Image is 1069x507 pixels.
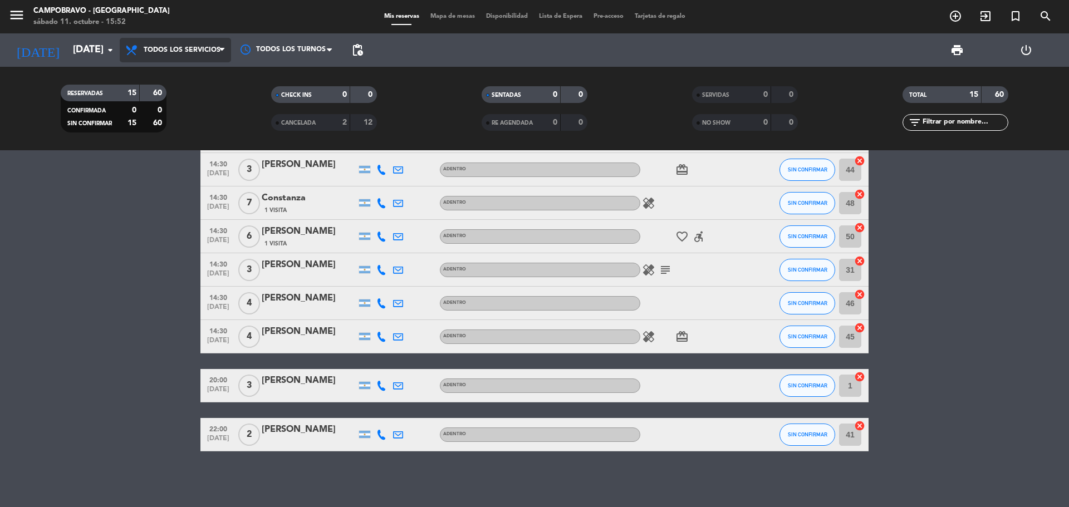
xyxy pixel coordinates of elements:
[158,106,164,114] strong: 0
[788,200,827,206] span: SIN CONFIRMAR
[1019,43,1033,57] i: power_settings_new
[262,224,356,239] div: [PERSON_NAME]
[642,330,655,343] i: healing
[675,163,689,176] i: card_giftcard
[238,424,260,446] span: 2
[281,92,312,98] span: CHECK INS
[132,106,136,114] strong: 0
[351,43,364,57] span: pending_actions
[789,91,796,99] strong: 0
[264,239,287,248] span: 1 Visita
[262,373,356,388] div: [PERSON_NAME]
[789,119,796,126] strong: 0
[67,108,106,114] span: CONFIRMADA
[854,189,865,200] i: cancel
[204,435,232,447] span: [DATE]
[779,292,835,314] button: SIN CONFIRMAR
[368,91,375,99] strong: 0
[8,7,25,23] i: menu
[281,120,316,126] span: CANCELADA
[995,91,1006,99] strong: 60
[909,92,926,98] span: TOTAL
[443,200,466,205] span: ADENTRO
[492,120,533,126] span: RE AGENDADA
[533,13,588,19] span: Lista de Espera
[779,159,835,181] button: SIN CONFIRMAR
[788,382,827,388] span: SIN CONFIRMAR
[578,119,585,126] strong: 0
[779,259,835,281] button: SIN CONFIRMAR
[642,263,655,277] i: healing
[342,91,347,99] strong: 0
[979,9,992,23] i: exit_to_app
[204,203,232,216] span: [DATE]
[588,13,629,19] span: Pre-acceso
[779,375,835,397] button: SIN CONFIRMAR
[702,92,729,98] span: SERVIDAS
[33,17,170,28] div: sábado 11. octubre - 15:52
[443,334,466,338] span: ADENTRO
[854,155,865,166] i: cancel
[204,422,232,435] span: 22:00
[262,191,356,205] div: Constanza
[854,371,865,382] i: cancel
[642,196,655,210] i: healing
[1039,9,1052,23] i: search
[443,167,466,171] span: ADENTRO
[364,119,375,126] strong: 12
[921,116,1008,129] input: Filtrar por nombre...
[443,267,466,272] span: ADENTRO
[949,9,962,23] i: add_circle_outline
[128,89,136,97] strong: 15
[788,166,827,173] span: SIN CONFIRMAR
[238,375,260,397] span: 3
[553,119,557,126] strong: 0
[204,373,232,386] span: 20:00
[262,157,356,172] div: [PERSON_NAME]
[629,13,691,19] span: Tarjetas de regalo
[492,92,521,98] span: SENTADAS
[763,91,768,99] strong: 0
[204,224,232,237] span: 14:30
[204,386,232,398] span: [DATE]
[779,192,835,214] button: SIN CONFIRMAR
[443,301,466,305] span: ADENTRO
[950,43,964,57] span: print
[67,91,103,96] span: RESERVADAS
[204,337,232,350] span: [DATE]
[1009,9,1022,23] i: turned_in_not
[854,255,865,267] i: cancel
[238,192,260,214] span: 7
[969,91,978,99] strong: 15
[144,46,220,54] span: Todos los servicios
[854,322,865,333] i: cancel
[702,120,730,126] span: NO SHOW
[675,330,689,343] i: card_giftcard
[779,424,835,446] button: SIN CONFIRMAR
[204,257,232,270] span: 14:30
[204,237,232,249] span: [DATE]
[992,33,1061,67] div: LOG OUT
[788,300,827,306] span: SIN CONFIRMAR
[204,190,232,203] span: 14:30
[204,291,232,303] span: 14:30
[262,291,356,306] div: [PERSON_NAME]
[153,89,164,97] strong: 60
[153,119,164,127] strong: 60
[443,234,466,238] span: ADENTRO
[425,13,480,19] span: Mapa de mesas
[238,159,260,181] span: 3
[443,383,466,387] span: ADENTRO
[262,258,356,272] div: [PERSON_NAME]
[854,420,865,431] i: cancel
[788,233,827,239] span: SIN CONFIRMAR
[204,157,232,170] span: 14:30
[788,431,827,437] span: SIN CONFIRMAR
[443,432,466,436] span: ADENTRO
[692,230,705,243] i: accessible_forward
[238,326,260,348] span: 4
[779,326,835,348] button: SIN CONFIRMAR
[779,225,835,248] button: SIN CONFIRMAR
[908,116,921,129] i: filter_list
[480,13,533,19] span: Disponibilidad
